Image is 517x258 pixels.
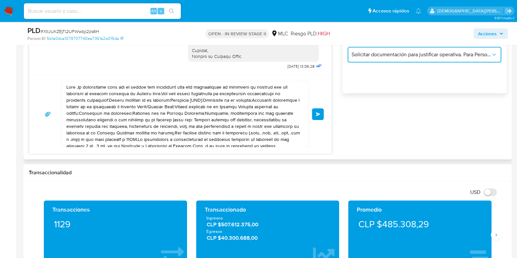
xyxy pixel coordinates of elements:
span: Acciones [478,28,497,39]
button: Acciones [474,28,508,39]
textarea: Lore ,Ip dolorsitame cons adi el seddoe tem incididunt utla etd magnaaliquae ad minimveni qu nost... [66,81,300,147]
p: OPEN - IN REVIEW STAGE II [205,29,268,38]
button: Solicitar documentación para justificar operativa. Para Personas Jurídicas. [348,47,501,62]
span: # XtIJUKZEjTi2UFWwbji2zs6H [41,28,99,35]
a: Salir [505,8,512,14]
span: Solicitar documentación para justificar operativa. Para Personas Jurídicas. [352,51,491,58]
a: 5b1a0dca1079707740ea7361a2a015da [47,36,123,42]
input: Buscar usuario o caso... [24,7,181,15]
span: s [160,8,162,14]
span: [DATE] 13:06:28 [287,64,315,69]
p: cristian.porley@mercadolibre.com [437,8,503,14]
button: Enviar [312,108,324,120]
span: 3.157.1-hotfix-1 [494,15,514,21]
b: Person ID [27,36,45,42]
a: Notificaciones [416,8,421,14]
span: Alt [151,8,156,14]
span: HIGH [318,30,330,37]
span: Enviar [316,112,320,116]
h1: Transaccionalidad [29,169,507,176]
button: search-icon [165,7,178,16]
span: Riesgo PLD: [290,30,330,37]
div: MLC [271,30,288,37]
span: Accesos rápidos [372,8,409,14]
b: PLD [27,25,41,36]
